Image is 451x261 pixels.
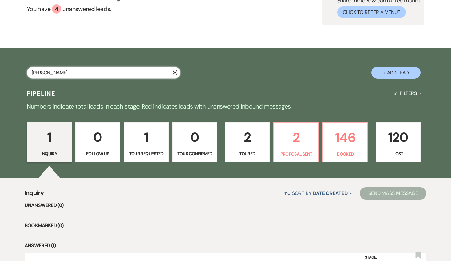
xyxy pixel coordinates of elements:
[391,85,424,101] button: Filters
[4,101,447,111] p: Numbers indicate total leads in each stage. Red indicates leads with unanswered inbound messages.
[27,122,72,162] a: 1Inquiry
[27,89,56,98] h3: Pipeline
[31,127,68,148] p: 1
[278,127,315,148] p: 2
[128,127,165,148] p: 1
[284,190,291,196] span: ↑↓
[371,67,421,79] button: + Add Lead
[376,122,421,162] a: 120Lost
[337,6,406,18] button: Click to Refer a Venue
[229,150,266,157] p: Toured
[172,122,217,162] a: 0Tour Confirmed
[322,122,368,162] a: 146Booked
[360,187,427,200] button: Send Mass Message
[124,122,169,162] a: 1Tour Requested
[313,190,348,196] span: Date Created
[273,122,319,162] a: 2Proposal Sent
[365,254,411,261] label: Stage:
[128,150,165,157] p: Tour Requested
[79,150,116,157] p: Follow Up
[380,150,417,157] p: Lost
[25,201,427,209] li: Unanswered (0)
[225,122,270,162] a: 2Toured
[380,127,417,148] p: 120
[75,122,120,162] a: 0Follow Up
[79,127,116,148] p: 0
[176,150,213,157] p: Tour Confirmed
[31,150,68,157] p: Inquiry
[25,222,427,230] li: Bookmarked (0)
[27,4,153,14] a: You have 4 unanswered leads.
[281,185,355,201] button: Sort By Date Created
[229,127,266,148] p: 2
[327,127,364,148] p: 146
[25,188,44,201] span: Inquiry
[25,242,427,250] li: Answered (1)
[176,127,213,148] p: 0
[327,151,364,157] p: Booked
[52,4,61,14] div: 4
[278,151,315,157] p: Proposal Sent
[27,67,180,79] input: Search by name, event date, email address or phone number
